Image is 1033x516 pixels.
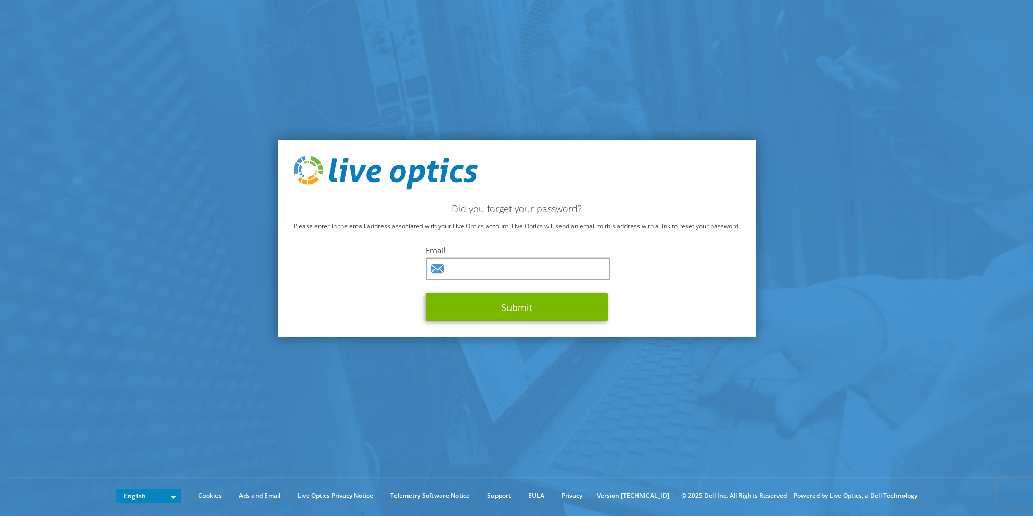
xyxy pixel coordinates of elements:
[426,293,608,321] button: Submit
[520,490,552,501] a: EULA
[676,490,792,501] li: © 2025 Dell Inc. All Rights Reserved
[190,490,229,501] a: Cookies
[794,490,917,501] li: Powered by Live Optics, a Dell Technology
[294,203,740,214] h2: Did you forget your password?
[231,490,288,501] a: Ads and Email
[426,245,608,255] label: Email
[294,221,740,232] p: Please enter in the email address associated with your Live Optics account. Live Optics will send...
[382,490,478,501] a: Telemetry Software Notice
[290,490,381,501] a: Live Optics Privacy Notice
[479,490,519,501] a: Support
[294,156,478,190] img: live_optics_svg.svg
[592,490,674,501] li: Version [TECHNICAL_ID]
[554,490,590,501] a: Privacy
